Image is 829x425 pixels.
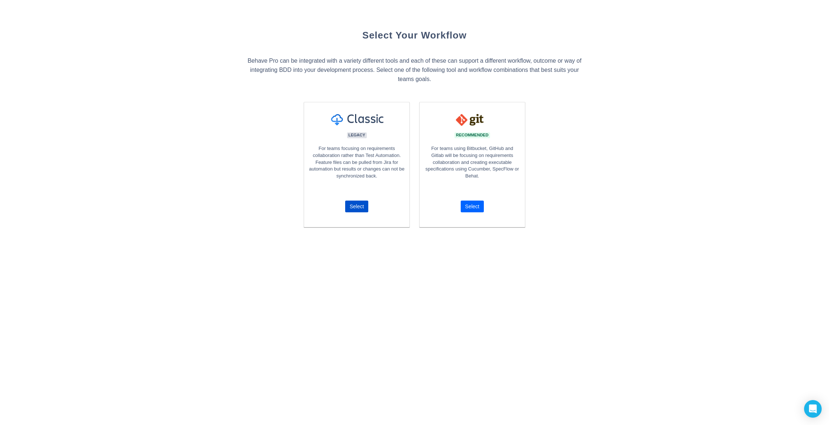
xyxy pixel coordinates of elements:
img: 83c04010dd72a8c121da38186628a904.png [440,114,504,126]
button: Select [345,201,368,212]
button: Select [461,201,484,212]
span: recommended [454,133,490,137]
h3: Behave Pro can be integrated with a variety different tools and each of these can support a diffe... [244,56,585,84]
span: Select [465,201,479,212]
img: 1a3024de48460b25a1926d71d5b7bdbe.png [325,114,389,126]
span: legacy [347,133,367,137]
div: Open Intercom Messenger [804,400,822,418]
p: For teams using Bitbucket, GitHub and Gitlab will be focusing on requirements collaboration and c... [423,142,521,201]
span: Select [350,201,364,212]
p: For teams focusing on requirements collaboration rather than Test Automation. Feature files can b... [308,142,406,201]
h1: Select Your Workflow [244,29,585,41]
